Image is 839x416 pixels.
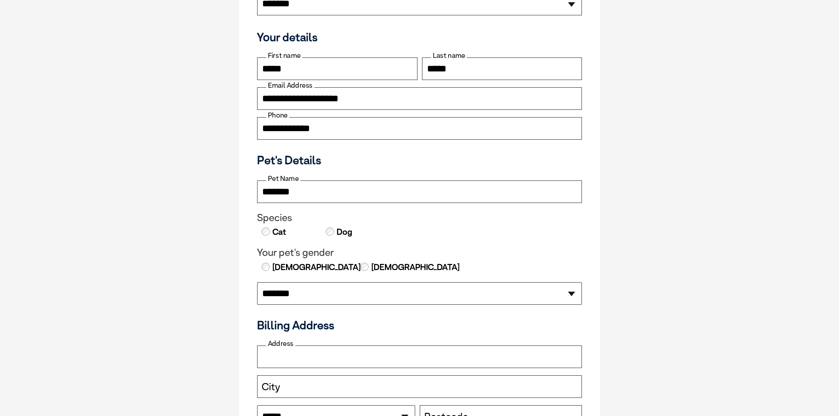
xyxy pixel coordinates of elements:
label: Last name [431,52,467,60]
label: Email Address [266,81,314,90]
label: Dog [336,226,352,238]
label: First name [266,52,302,60]
h3: Your details [257,30,582,44]
label: Cat [272,226,286,238]
h3: Pet's Details [253,153,586,167]
label: [DEMOGRAPHIC_DATA] [272,261,361,273]
legend: Your pet's gender [257,247,582,259]
label: [DEMOGRAPHIC_DATA] [370,261,459,273]
h3: Billing Address [257,318,582,332]
label: City [262,381,280,393]
label: Phone [266,111,289,119]
legend: Species [257,212,582,224]
label: Address [266,340,295,348]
